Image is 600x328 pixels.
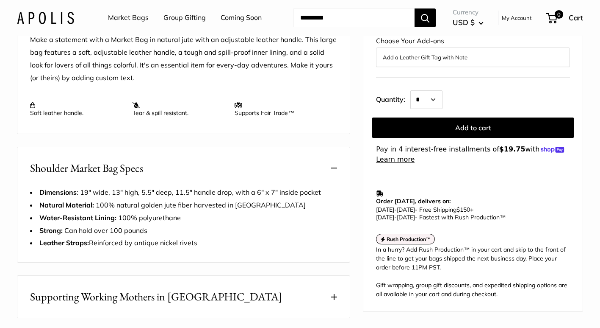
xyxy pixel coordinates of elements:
[453,6,484,18] span: Currency
[108,11,149,24] a: Market Bags
[376,88,410,109] label: Quantity:
[221,11,262,24] a: Coming Soon
[30,160,143,177] span: Shoulder Market Bag Specs
[30,34,337,84] p: Make a statement with a Market Bag in natural jute with an adjustable leather handle. This large ...
[376,206,566,221] p: - Free Shipping +
[376,206,394,213] span: [DATE]
[30,289,282,305] span: Supporting Working Mothers in [GEOGRAPHIC_DATA]
[376,245,570,299] div: In a hurry? Add Rush Production™ in your cart and skip to the front of the line to get your bags ...
[502,13,532,23] a: My Account
[397,206,415,213] span: [DATE]
[376,35,570,67] div: Choose Your Add-ons
[235,101,329,117] p: Supports Fair Trade™
[39,201,94,209] strong: Natural Material:
[30,237,337,250] li: Reinforced by antique nickel rivets
[39,188,77,196] strong: Dimensions
[39,201,306,209] span: 100% natural golden jute fiber harvested in [GEOGRAPHIC_DATA]
[7,296,91,321] iframe: Sign Up via Text for Offers
[133,101,227,117] p: Tear & spill resistant.
[453,16,484,29] button: USD $
[39,188,321,196] span: : 19" wide, 13" high, 5.5" deep, 11.5" handle drop, with a 6" x 7" inside pocket
[555,10,563,19] span: 0
[30,101,124,117] p: Soft leather handle.
[39,213,118,222] strong: Water-Resistant Lining:
[394,213,397,221] span: -
[453,18,475,27] span: USD $
[547,11,583,25] a: 0 Cart
[30,212,337,224] li: 100% polyurethane
[387,236,431,242] strong: Rush Production™
[569,13,583,22] span: Cart
[376,197,451,205] strong: Order [DATE], delivers on:
[17,11,74,24] img: Apolis
[64,226,147,235] span: Can hold over 100 pounds
[456,206,470,213] span: $150
[39,238,89,247] strong: Leather Straps:
[376,213,394,221] span: [DATE]
[397,213,415,221] span: [DATE]
[376,213,506,221] span: - Fastest with Rush Production™
[293,8,415,27] input: Search...
[415,8,436,27] button: Search
[17,276,350,318] button: Supporting Working Mothers in [GEOGRAPHIC_DATA]
[39,226,63,235] strong: Strong:
[163,11,206,24] a: Group Gifting
[394,206,397,213] span: -
[372,118,574,138] button: Add to cart
[383,52,563,62] button: Add a Leather Gift Tag with Note
[17,147,350,189] button: Shoulder Market Bag Specs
